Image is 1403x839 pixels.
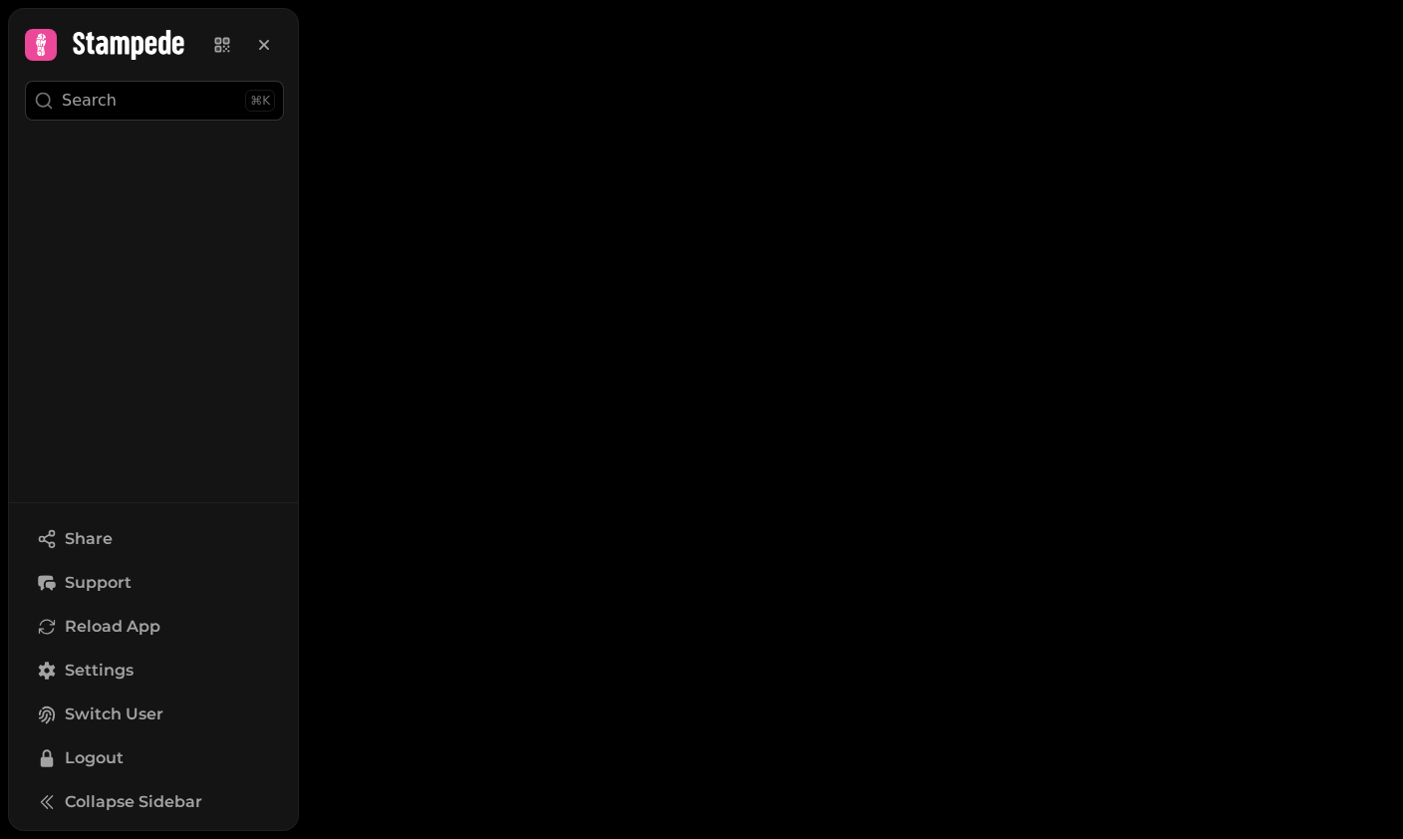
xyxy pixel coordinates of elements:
span: Logout [65,746,124,770]
button: Search⌘K [25,81,284,121]
span: Reload App [65,615,160,639]
p: Search [62,89,117,113]
a: Settings [25,651,284,691]
div: ⌘K [245,90,275,112]
button: Collapse Sidebar [25,782,284,822]
span: Share [65,527,113,551]
span: Switch User [65,702,163,726]
span: Settings [65,659,134,683]
span: Support [65,571,132,595]
button: Share [25,519,284,559]
button: Switch User [25,695,284,734]
button: Support [25,563,284,603]
button: Logout [25,738,284,778]
span: Collapse Sidebar [65,790,202,814]
button: Reload App [25,607,284,647]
